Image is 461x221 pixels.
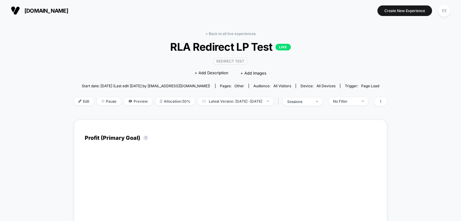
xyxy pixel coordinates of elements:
[361,84,379,88] span: Page Load
[240,71,266,75] span: + Add Images
[205,31,256,36] a: < Back to all live experiences
[253,84,291,88] div: Audience:
[438,5,450,17] div: EE
[316,84,335,88] span: all devices
[202,100,206,103] img: calendar
[377,5,432,16] button: Create New Experience
[275,44,291,50] p: LIVE
[74,97,94,105] span: Edit
[160,100,162,103] img: rebalance
[124,97,152,105] span: Preview
[24,8,68,14] span: [DOMAIN_NAME]
[362,101,364,102] img: end
[437,5,452,17] button: EE
[90,40,371,53] span: RLA Redirect LP Test
[82,84,210,88] span: Start date: [DATE] (Last edit [DATE] by [EMAIL_ADDRESS][DOMAIN_NAME])
[345,84,379,88] div: Trigger:
[276,97,283,106] span: |
[143,136,148,140] button: ?
[234,84,244,88] span: other
[296,84,340,88] span: Device:
[155,97,195,105] span: Allocation: 50%
[97,97,121,105] span: Pause
[85,135,151,141] div: Profit (Primary Goal)
[11,6,20,15] img: Visually logo
[214,58,247,65] span: Redirect Test
[273,84,291,88] span: All Visitors
[287,99,311,104] div: sessions
[78,100,81,103] img: edit
[220,84,244,88] div: Pages:
[195,70,228,76] span: + Add Description
[267,101,269,102] img: end
[198,97,273,105] span: Latest Version: [DATE] - [DATE]
[316,101,318,102] img: end
[9,6,70,15] button: [DOMAIN_NAME]
[101,100,104,103] img: end
[333,99,357,104] div: No Filter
